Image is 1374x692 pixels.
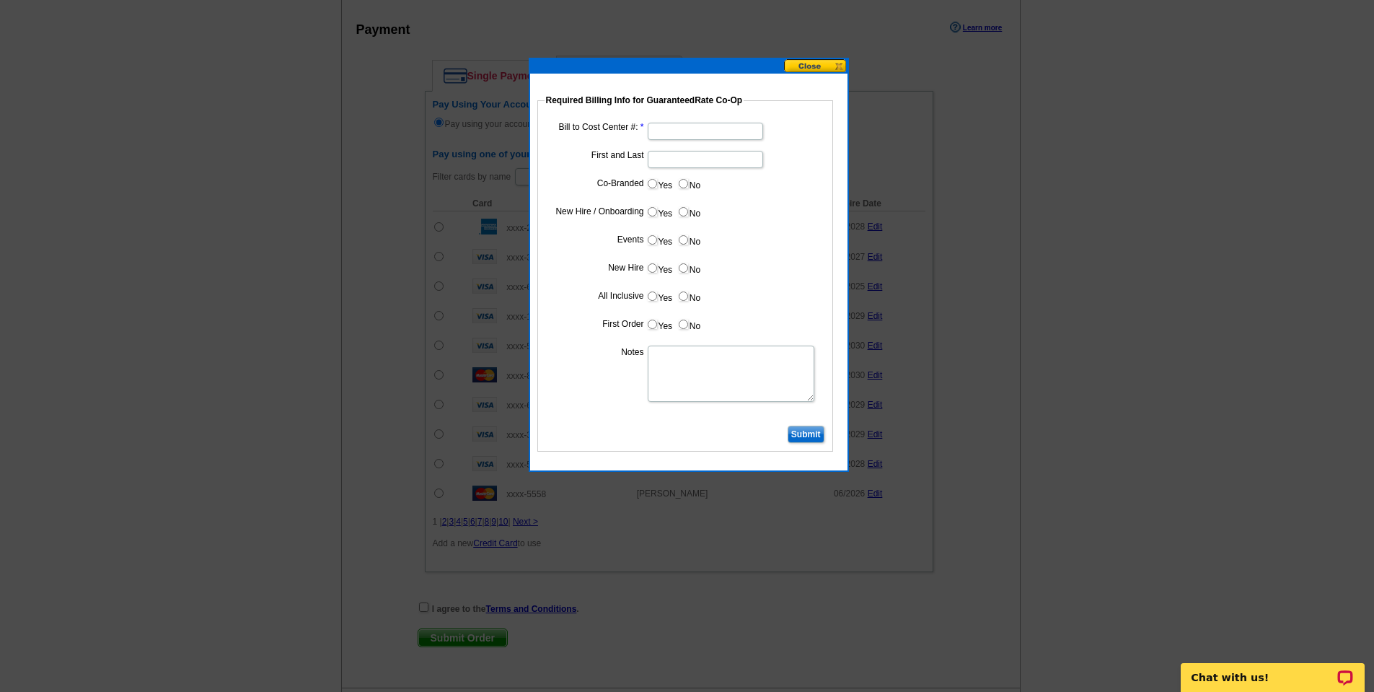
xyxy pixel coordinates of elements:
[646,288,673,305] label: Yes
[677,288,700,305] label: No
[679,320,688,329] input: No
[648,263,657,273] input: Yes
[677,203,700,220] label: No
[548,346,644,359] label: Notes
[548,177,644,190] label: Co-Branded
[646,316,673,333] label: Yes
[679,207,688,216] input: No
[677,316,700,333] label: No
[679,292,688,301] input: No
[545,94,744,107] legend: Required Billing Info for GuaranteedRate Co-Op
[548,289,644,302] label: All Inclusive
[548,233,644,246] label: Events
[648,320,657,329] input: Yes
[646,203,673,220] label: Yes
[648,292,657,301] input: Yes
[646,232,673,248] label: Yes
[648,235,657,245] input: Yes
[648,179,657,188] input: Yes
[646,175,673,192] label: Yes
[648,207,657,216] input: Yes
[548,121,644,133] label: Bill to Cost Center #:
[679,235,688,245] input: No
[548,205,644,218] label: New Hire / Onboarding
[548,317,644,330] label: First Order
[646,260,673,276] label: Yes
[677,175,700,192] label: No
[679,263,688,273] input: No
[677,260,700,276] label: No
[1171,647,1374,692] iframe: LiveChat chat widget
[548,261,644,274] label: New Hire
[548,149,644,162] label: First and Last
[788,426,824,443] input: Submit
[679,179,688,188] input: No
[677,232,700,248] label: No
